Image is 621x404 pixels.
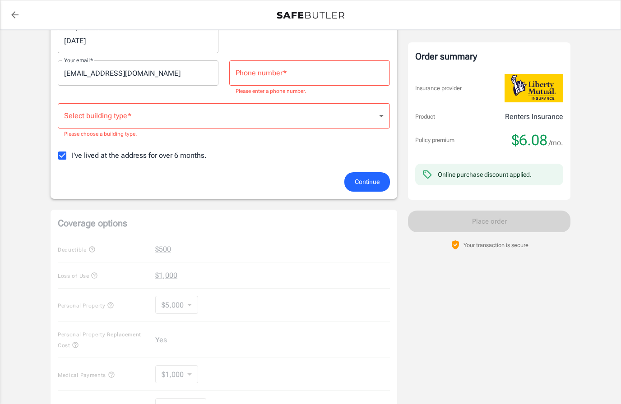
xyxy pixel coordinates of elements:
label: Your email [64,56,93,64]
span: $6.08 [512,131,547,149]
div: Order summary [415,50,563,63]
p: Insurance provider [415,84,462,93]
p: Please choose a building type. [64,130,384,139]
p: Policy premium [415,136,454,145]
div: Online purchase discount applied. [438,170,532,179]
span: /mo. [549,137,563,149]
img: Back to quotes [277,12,344,19]
p: Please enter a phone number. [236,87,384,96]
button: Continue [344,172,390,192]
p: Product [415,112,435,121]
input: Enter number [229,60,390,86]
span: I've lived at the address for over 6 months. [72,150,207,161]
input: Choose date, selected date is Sep 11, 2025 [58,28,212,53]
span: Continue [355,176,380,188]
a: back to quotes [6,6,24,24]
img: Liberty Mutual [505,74,563,102]
input: Enter email [58,60,218,86]
p: Renters Insurance [505,111,563,122]
p: Your transaction is secure [463,241,528,249]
